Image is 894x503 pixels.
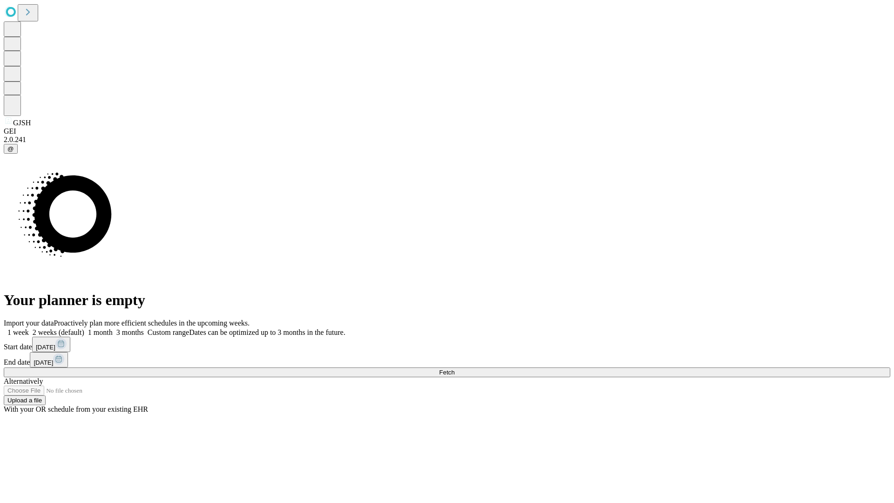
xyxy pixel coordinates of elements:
span: Proactively plan more efficient schedules in the upcoming weeks. [54,319,250,327]
span: Fetch [439,369,454,376]
div: 2.0.241 [4,136,890,144]
span: Import your data [4,319,54,327]
span: @ [7,145,14,152]
button: @ [4,144,18,154]
span: [DATE] [34,359,53,366]
span: 2 weeks (default) [33,328,84,336]
div: GEI [4,127,890,136]
span: Custom range [148,328,189,336]
span: 1 week [7,328,29,336]
span: 1 month [88,328,113,336]
span: GJSH [13,119,31,127]
button: Upload a file [4,395,46,405]
span: With your OR schedule from your existing EHR [4,405,148,413]
button: [DATE] [30,352,68,367]
button: Fetch [4,367,890,377]
button: [DATE] [32,337,70,352]
div: Start date [4,337,890,352]
span: Dates can be optimized up to 3 months in the future. [189,328,345,336]
span: Alternatively [4,377,43,385]
span: [DATE] [36,344,55,351]
span: 3 months [116,328,144,336]
h1: Your planner is empty [4,292,890,309]
div: End date [4,352,890,367]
